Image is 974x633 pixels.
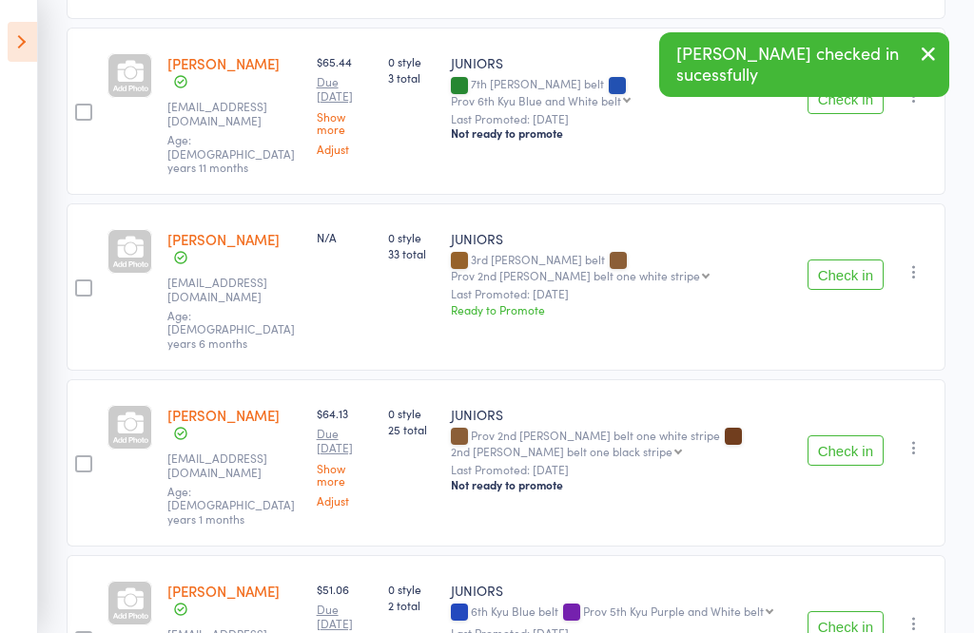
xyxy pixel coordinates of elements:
div: Prov 2nd [PERSON_NAME] belt one white stripe [451,429,792,457]
span: 0 style [388,581,435,597]
a: Adjust [317,143,374,155]
div: Prov 2nd [PERSON_NAME] belt one white stripe [451,269,700,281]
button: Check in [808,259,884,290]
div: N/A [317,229,374,245]
a: Show more [317,110,374,135]
a: [PERSON_NAME] [167,581,280,601]
span: Age: [DEMOGRAPHIC_DATA] years 11 months [167,131,295,175]
span: 2 total [388,597,435,613]
button: Check in [808,84,884,114]
div: Prov 5th Kyu Purple and White belt [583,604,764,617]
div: 2nd [PERSON_NAME] belt one black stripe [451,445,672,457]
span: Age: [DEMOGRAPHIC_DATA] years 1 months [167,483,295,527]
small: Due [DATE] [317,603,374,630]
span: 0 style [388,53,435,69]
div: JUNIORS [451,229,792,248]
div: JUNIORS [451,405,792,424]
div: Not ready to promote [451,125,792,141]
div: JUNIORS [451,53,792,72]
small: Last Promoted: [DATE] [451,112,792,125]
small: babikoukla@hotmail.com [167,451,291,479]
div: 3rd [PERSON_NAME] belt [451,253,792,281]
span: 25 total [388,421,435,437]
small: enfp2016@gmail.com [167,100,291,127]
div: JUNIORS [451,581,792,600]
a: [PERSON_NAME] [167,53,280,73]
div: Not ready to promote [451,477,792,492]
div: 6th Kyu Blue belt [451,604,792,621]
small: Last Promoted: [DATE] [451,287,792,300]
span: 0 style [388,405,435,421]
small: Last Promoted: [DATE] [451,463,792,476]
a: [PERSON_NAME] [167,229,280,249]
button: Check in [808,435,884,466]
small: Marianneguevarra@yahoo.com [167,276,291,303]
small: Due [DATE] [317,75,374,103]
div: $65.44 [317,53,374,155]
a: Adjust [317,494,374,507]
a: Show more [317,462,374,487]
span: 3 total [388,69,435,86]
small: Due [DATE] [317,427,374,454]
div: Ready to Promote [451,301,792,317]
div: Prov 6th Kyu Blue and White belt [451,94,621,106]
span: Age: [DEMOGRAPHIC_DATA] years 6 months [167,307,295,351]
div: [PERSON_NAME] checked in sucessfully [659,32,949,97]
div: 7th [PERSON_NAME] belt [451,77,792,105]
div: $64.13 [317,405,374,507]
a: [PERSON_NAME] [167,405,280,425]
span: 33 total [388,245,435,261]
span: 0 style [388,229,435,245]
